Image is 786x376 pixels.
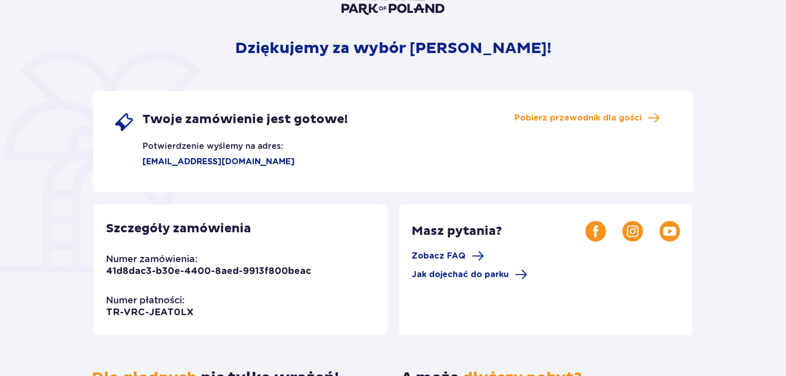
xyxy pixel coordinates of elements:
span: Zobacz FAQ [412,250,466,262]
span: Jak dojechać do parku [412,269,509,280]
a: Zobacz FAQ [412,250,484,262]
p: [EMAIL_ADDRESS][DOMAIN_NAME] [114,156,295,167]
img: single ticket icon [114,112,134,132]
p: TR-VRC-JEAT0LX [106,306,193,319]
img: Instagram [622,221,643,242]
span: Pobierz przewodnik dla gości [514,112,641,124]
p: Szczegóły zamówienia [106,221,251,236]
a: Pobierz przewodnik dla gości [514,112,660,124]
p: Masz pytania? [412,224,585,239]
p: 41d8dac3-b30e-4400-8aed-9913f800beac [106,265,311,278]
p: Potwierdzenie wyślemy na adres: [114,132,283,152]
p: Numer płatności: [106,294,185,306]
img: Facebook [585,221,606,242]
a: Jak dojechać do parku [412,268,527,281]
p: Dziękujemy za wybór [PERSON_NAME]! [235,39,551,58]
img: Youtube [659,221,680,242]
p: Numer zamówienia: [106,253,198,265]
span: Twoje zamówienie jest gotowe! [142,112,348,127]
